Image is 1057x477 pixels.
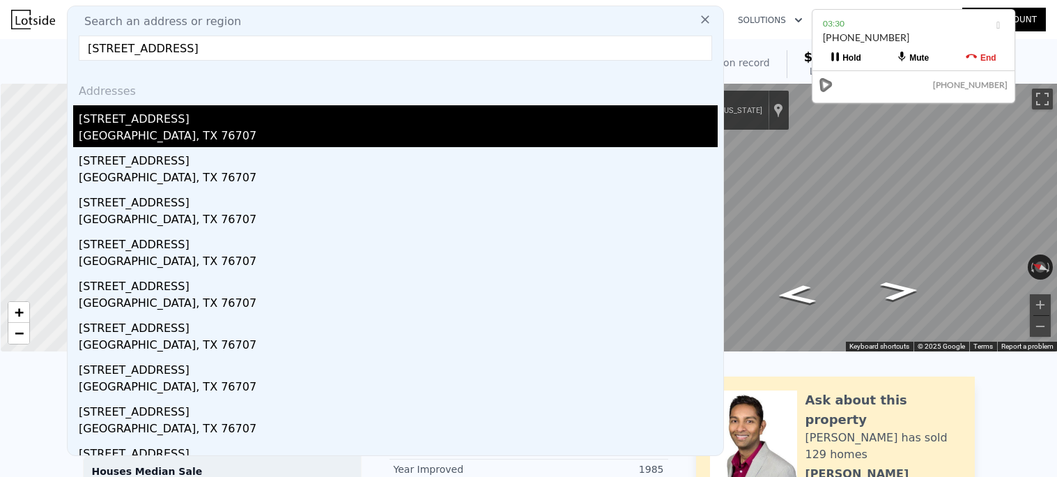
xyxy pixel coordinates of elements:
button: Keyboard shortcuts [849,342,909,351]
div: [STREET_ADDRESS] [79,147,718,169]
div: [GEOGRAPHIC_DATA], TX 76707 [79,169,718,189]
div: [STREET_ADDRESS] [79,273,718,295]
button: Reset the view [1027,257,1054,277]
a: Report a problem [1001,342,1054,350]
div: Year Improved [394,462,529,476]
div: [GEOGRAPHIC_DATA], TX 76707 [79,337,718,356]
div: [GEOGRAPHIC_DATA], TX 76707 [79,421,718,440]
span: Search an address or region [73,13,241,30]
a: Zoom in [8,302,29,323]
button: Solutions [727,8,814,33]
button: Zoom in [1030,294,1051,315]
span: © 2025 Google [918,342,965,350]
button: Rotate counterclockwise [1028,255,1035,280]
span: + [15,303,24,321]
div: [STREET_ADDRESS] [79,398,718,421]
span: − [15,324,24,342]
div: [GEOGRAPHIC_DATA], TX 76707 [79,253,718,273]
a: Free Account [962,8,1046,31]
button: Rotate clockwise [1046,255,1054,280]
input: Enter an address, city, region, neighborhood or zip code [79,36,712,61]
div: Ask about this property [805,391,961,430]
path: Go Southeast, N 24th St [864,276,936,305]
div: [STREET_ADDRESS] [79,105,718,128]
a: Zoom out [8,323,29,344]
a: Terms (opens in new tab) [973,342,993,350]
div: [STREET_ADDRESS] [79,356,718,379]
path: Go Northwest, N 24th St [760,280,833,309]
div: Addresses [73,72,718,105]
button: Toggle fullscreen view [1032,89,1053,109]
button: Company [814,8,894,33]
button: Zoom out [1030,316,1051,337]
div: [STREET_ADDRESS] [79,189,718,211]
div: [STREET_ADDRESS] [79,315,718,337]
div: [STREET_ADDRESS] [79,231,718,253]
a: Show location on map [773,103,783,118]
div: [STREET_ADDRESS] [79,440,718,462]
div: [PERSON_NAME] has sold 129 homes [805,430,961,463]
div: [GEOGRAPHIC_DATA], TX 76707 [79,211,718,231]
div: 1985 [529,462,664,476]
img: Lotside [11,10,55,29]
div: [GEOGRAPHIC_DATA], TX 76707 [79,295,718,315]
div: Lotside ARV [804,64,870,78]
div: [GEOGRAPHIC_DATA], TX 76707 [79,379,718,398]
span: $127,000 [804,50,870,64]
div: [GEOGRAPHIC_DATA], TX 76707 [79,128,718,147]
